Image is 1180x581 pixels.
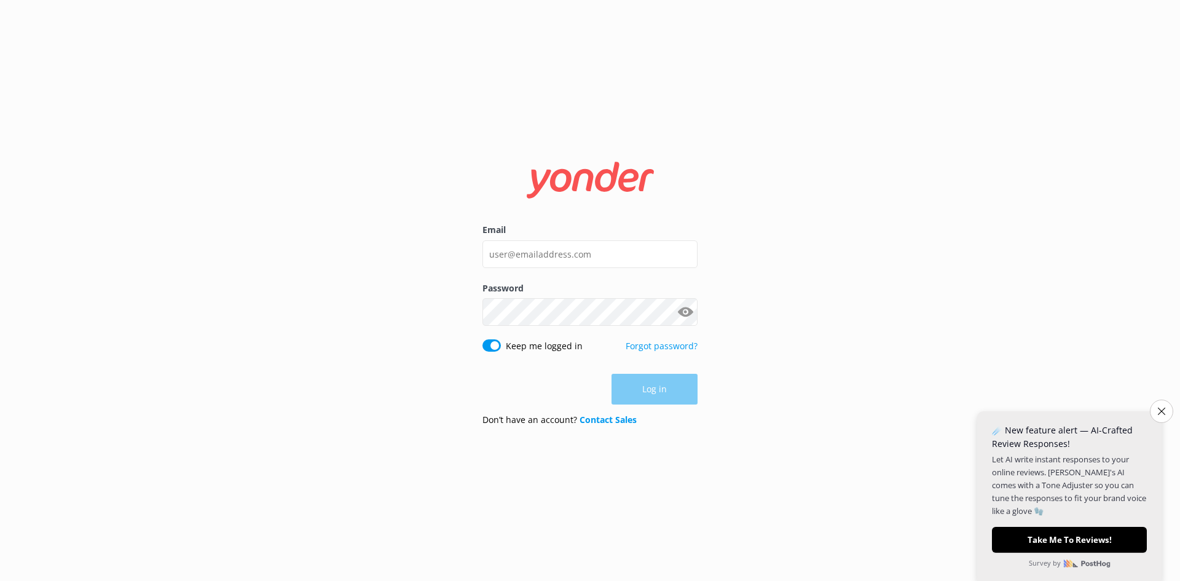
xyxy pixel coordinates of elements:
a: Contact Sales [580,414,637,425]
p: Don’t have an account? [482,413,637,427]
label: Keep me logged in [506,339,583,353]
label: Password [482,282,698,295]
input: user@emailaddress.com [482,240,698,268]
a: Forgot password? [626,340,698,352]
button: Show password [673,300,698,325]
label: Email [482,223,698,237]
